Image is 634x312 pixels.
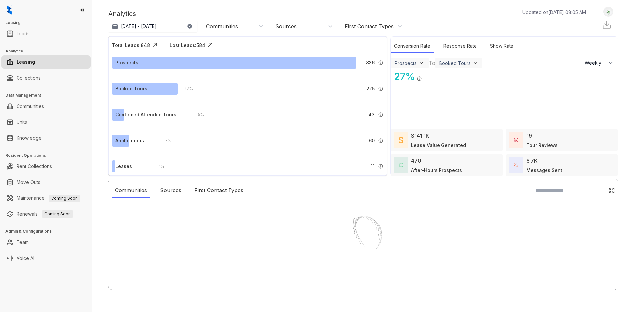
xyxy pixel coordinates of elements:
[170,42,205,49] div: Lost Leads: 584
[352,268,375,275] div: Loading...
[418,60,425,66] img: ViewFilterArrow
[192,111,204,118] div: 5 %
[411,132,429,140] div: $141.1K
[17,252,34,265] a: Voice AI
[585,60,605,66] span: Weekly
[411,157,421,165] div: 470
[391,39,434,53] div: Conversion Rate
[121,23,157,30] p: [DATE] - [DATE]
[150,40,160,50] img: Click Icon
[399,136,403,144] img: LeaseValue
[7,5,12,15] img: logo
[5,92,92,98] h3: Data Management
[526,132,532,140] div: 19
[5,20,92,26] h3: Leasing
[1,160,91,173] li: Rent Collections
[514,163,518,167] img: TotalFum
[411,167,462,174] div: After-Hours Prospects
[108,20,197,32] button: [DATE] - [DATE]
[157,183,185,198] div: Sources
[17,71,41,85] a: Collections
[581,57,618,69] button: Weekly
[378,164,383,169] img: Info
[112,42,150,49] div: Total Leads: 848
[17,116,27,129] a: Units
[17,100,44,113] a: Communities
[391,69,415,84] div: 27 %
[5,48,92,54] h3: Analytics
[378,60,383,65] img: Info
[1,191,91,205] li: Maintenance
[108,9,136,18] p: Analytics
[17,131,42,145] a: Knowledge
[514,138,518,142] img: TourReviews
[275,23,297,30] div: Sources
[399,163,403,168] img: AfterHoursConversations
[191,183,247,198] div: First Contact Types
[366,59,375,66] span: 836
[17,27,30,40] a: Leads
[17,176,40,189] a: Move Outs
[526,157,538,165] div: 6.7K
[1,131,91,145] li: Knowledge
[411,142,466,149] div: Lease Value Generated
[17,55,35,69] a: Leasing
[345,23,394,30] div: First Contact Types
[115,137,144,144] div: Applications
[153,163,164,170] div: 1 %
[115,59,138,66] div: Prospects
[594,188,600,193] img: SearchIcon
[5,153,92,158] h3: Resident Operations
[378,112,383,117] img: Info
[158,137,171,144] div: 7 %
[526,167,562,174] div: Messages Sent
[608,187,615,194] img: Click Icon
[366,85,375,92] span: 225
[115,163,132,170] div: Leases
[1,55,91,69] li: Leasing
[17,207,73,221] a: RenewalsComing Soon
[371,163,375,170] span: 11
[378,86,383,91] img: Info
[522,9,586,16] p: Updated on [DATE] 08:05 AM
[17,236,29,249] a: Team
[1,71,91,85] li: Collections
[1,27,91,40] li: Leads
[429,59,435,67] div: To
[1,116,91,129] li: Units
[178,85,193,92] div: 27 %
[526,142,558,149] div: Tour Reviews
[395,60,417,66] div: Prospects
[1,236,91,249] li: Team
[1,252,91,265] li: Voice AI
[1,100,91,113] li: Communities
[1,207,91,221] li: Renewals
[205,40,215,50] img: Click Icon
[440,39,480,53] div: Response Rate
[422,70,432,80] img: Click Icon
[417,76,422,81] img: Info
[5,228,92,234] h3: Admin & Configurations
[472,60,478,66] img: ViewFilterArrow
[17,160,52,173] a: Rent Collections
[1,176,91,189] li: Move Outs
[378,138,383,143] img: Info
[439,60,471,66] div: Booked Tours
[115,111,176,118] div: Confirmed Attended Tours
[206,23,238,30] div: Communities
[115,85,147,92] div: Booked Tours
[602,20,612,30] img: Download
[112,183,150,198] div: Communities
[330,202,396,268] img: Loader
[487,39,517,53] div: Show Rate
[369,137,375,144] span: 60
[369,111,375,118] span: 43
[604,8,613,15] img: UserAvatar
[49,195,80,202] span: Coming Soon
[42,210,73,218] span: Coming Soon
